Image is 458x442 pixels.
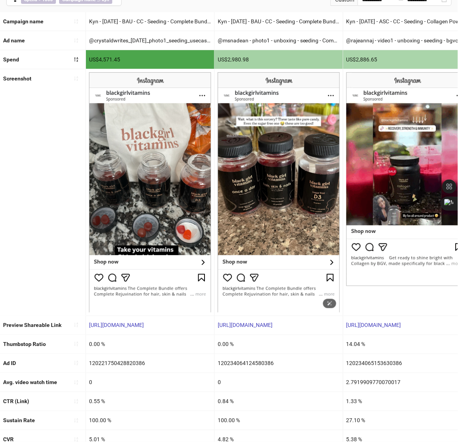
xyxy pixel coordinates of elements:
[346,322,401,328] a: [URL][DOMAIN_NAME]
[89,322,144,328] a: [URL][DOMAIN_NAME]
[215,31,343,50] div: @msnadean - photo1 - unboxing - seeding - CompleteBundle - PDP
[215,335,343,354] div: 0.00 %
[3,18,44,24] b: Campaign name
[3,56,19,63] b: Spend
[73,360,79,366] span: sort-ascending
[215,50,343,69] div: US$2,980.98
[86,12,214,31] div: Kyn - [DATE] - BAU - CC - Seeding - Complete Bundle Page
[73,76,79,81] span: sort-ascending
[86,411,214,430] div: 100.00 %
[73,380,79,385] span: sort-ascending
[3,341,46,348] b: Thumbstop Ratio
[215,12,343,31] div: Kyn - [DATE] - BAU - CC - Seeding - Complete Bundle Page
[218,72,340,312] img: Screenshot 120234064124580386
[3,418,35,424] b: Sustain Rate
[73,341,79,347] span: sort-ascending
[73,399,79,404] span: sort-ascending
[215,392,343,411] div: 0.84 %
[215,411,343,430] div: 100.00 %
[86,50,214,69] div: US$4,571.45
[3,398,29,405] b: CTR (Link)
[73,322,79,328] span: sort-ascending
[3,37,25,44] b: Ad name
[89,72,211,312] img: Screenshot 120221750428820386
[86,31,214,50] div: @crystaldwrites_[DATE]_photo1_seeding_usecase_CompleteBundlebundle_blackgirlvitamins.jpg
[73,19,79,24] span: sort-ascending
[86,373,214,392] div: 0
[86,354,214,373] div: 120221750428820386
[218,322,273,328] a: [URL][DOMAIN_NAME]
[3,379,57,386] b: Avg. video watch time
[3,322,61,328] b: Preview Shareable Link
[73,38,79,43] span: sort-ascending
[86,335,214,354] div: 0.00 %
[3,75,31,82] b: Screenshot
[73,57,79,62] span: sort-descending
[86,392,214,411] div: 0.55 %
[215,373,343,392] div: 0
[3,360,16,367] b: Ad ID
[73,418,79,423] span: sort-ascending
[215,354,343,373] div: 120234064124580386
